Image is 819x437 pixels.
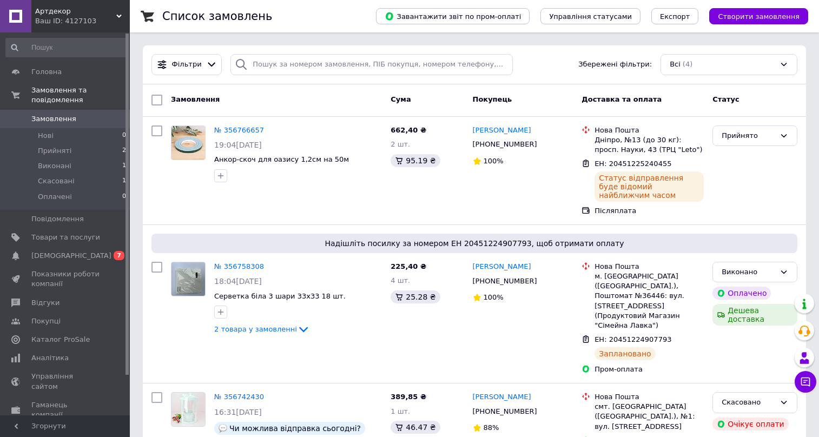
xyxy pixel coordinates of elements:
img: Фото товару [171,126,205,160]
span: 1 [122,176,126,186]
span: 18:04[DATE] [214,277,262,286]
a: [PERSON_NAME] [473,262,531,272]
span: 7 [114,251,124,260]
a: № 356742430 [214,393,264,401]
span: Відгуки [31,298,60,308]
span: 16:31[DATE] [214,408,262,416]
span: Завантажити звіт по пром-оплаті [385,11,521,21]
div: 25.28 ₴ [391,290,440,303]
span: Чи можлива відправка сьогодні? [229,424,361,433]
span: Головна [31,67,62,77]
span: Замовлення [31,114,76,124]
span: 389,85 ₴ [391,393,426,401]
div: Скасовано [722,397,775,408]
span: ЕН: 20451225240455 [595,160,671,168]
span: (4) [683,60,692,68]
a: № 356766657 [214,126,264,134]
span: 2 [122,146,126,156]
button: Завантажити звіт по пром-оплаті [376,8,530,24]
button: Управління статусами [540,8,640,24]
div: 95.19 ₴ [391,154,440,167]
span: Всі [670,59,681,70]
a: Фото товару [171,262,206,296]
a: Фото товару [171,125,206,160]
span: Аналітика [31,353,69,363]
span: 4 шт. [391,276,410,284]
span: Замовлення [171,95,220,103]
span: 88% [484,423,499,432]
span: 1 шт. [391,407,410,415]
button: Експорт [651,8,699,24]
span: Створити замовлення [718,12,800,21]
div: Прийнято [722,130,775,142]
img: :speech_balloon: [219,424,227,433]
span: Скасовані [38,176,75,186]
span: Доставка та оплата [582,95,662,103]
span: 100% [484,157,504,165]
span: Надішліть посилку за номером ЕН 20451224907793, щоб отримати оплату [156,238,793,249]
button: Створити замовлення [709,8,808,24]
span: Прийняті [38,146,71,156]
div: Очікує оплати [712,418,789,431]
div: [PHONE_NUMBER] [471,274,539,288]
div: Нова Пошта [595,262,704,272]
span: Виконані [38,161,71,171]
span: Оплачені [38,192,72,202]
span: Cума [391,95,411,103]
span: Артдекор [35,6,116,16]
div: Ваш ID: 4127103 [35,16,130,26]
input: Пошук [5,38,127,57]
span: 225,40 ₴ [391,262,426,270]
span: Покупці [31,316,61,326]
a: [PERSON_NAME] [473,392,531,402]
span: 19:04[DATE] [214,141,262,149]
span: 2 шт. [391,140,410,148]
div: Дніпро, №13 (до 30 кг): просп. Науки, 43 (ТРЦ "Leto") [595,135,704,155]
div: Нова Пошта [595,392,704,402]
span: Замовлення та повідомлення [31,85,130,105]
button: Чат з покупцем [795,371,816,393]
div: Післяплата [595,206,704,216]
span: 662,40 ₴ [391,126,426,134]
div: Оплачено [712,287,771,300]
span: Каталог ProSale [31,335,90,345]
div: [PHONE_NUMBER] [471,405,539,419]
img: Фото товару [171,393,205,426]
a: № 356758308 [214,262,264,270]
div: [PHONE_NUMBER] [471,137,539,151]
span: Управління сайтом [31,372,100,391]
span: Товари та послуги [31,233,100,242]
img: Фото товару [171,262,205,296]
span: 100% [484,293,504,301]
span: Повідомлення [31,214,84,224]
div: 46.47 ₴ [391,421,440,434]
div: смт. [GEOGRAPHIC_DATA] ([GEOGRAPHIC_DATA].), №1: вул. [STREET_ADDRESS] [595,402,704,432]
span: 0 [122,131,126,141]
span: Покупець [473,95,512,103]
span: 1 [122,161,126,171]
span: Гаманець компанії [31,400,100,420]
div: Виконано [722,267,775,278]
span: Показники роботи компанії [31,269,100,289]
a: Фото товару [171,392,206,427]
a: Створити замовлення [698,12,808,20]
a: Анкор-скоч для оазису 1,2см на 50м [214,155,349,163]
a: 2 товара у замовленні [214,325,310,333]
div: Заплановано [595,347,656,360]
div: Дешева доставка [712,304,797,326]
div: Нова Пошта [595,125,704,135]
div: Пром-оплата [595,365,704,374]
input: Пошук за номером замовлення, ПІБ покупця, номером телефону, Email, номером накладної [230,54,513,75]
span: 2 товара у замовленні [214,325,297,333]
span: Статус [712,95,739,103]
a: [PERSON_NAME] [473,125,531,136]
a: Серветка біла 3 шари 33х33 18 шт. [214,292,346,300]
span: ЕН: 20451224907793 [595,335,671,343]
span: [DEMOGRAPHIC_DATA] [31,251,111,261]
span: Нові [38,131,54,141]
span: Збережені фільтри: [578,59,652,70]
span: 0 [122,192,126,202]
span: Експорт [660,12,690,21]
